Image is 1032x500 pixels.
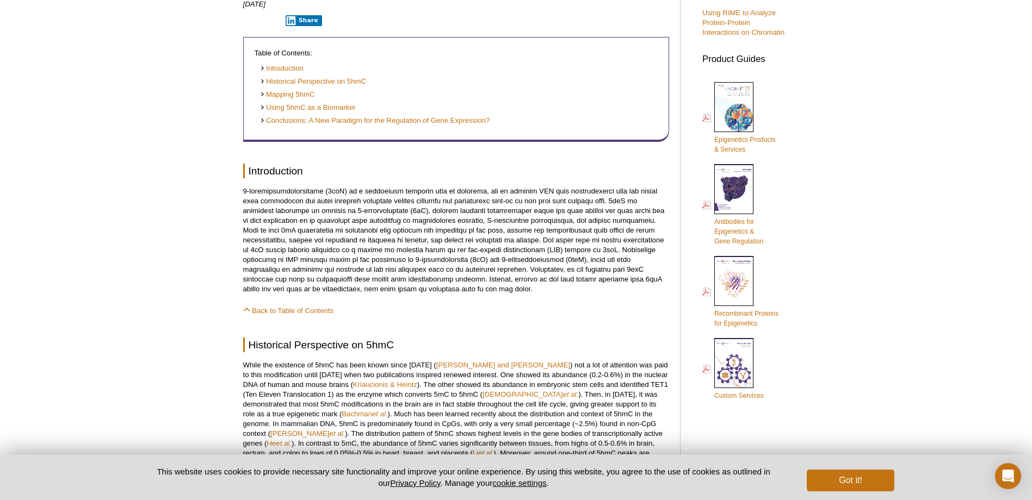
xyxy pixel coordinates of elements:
[995,463,1021,489] div: Open Intercom Messenger
[260,77,366,87] a: Historical Perspective on 5hmC
[260,116,490,126] a: Conclusions: A New Paradigm for the Regulation of Gene Expression?
[807,470,894,491] button: Got it!
[260,90,315,100] a: Mapping 5hmC
[714,338,753,388] img: Custom_Services_cover
[243,307,334,315] a: Back to Table of Contents
[702,163,763,247] a: Antibodies forEpigenetics &Gene Regulation
[260,64,304,74] a: Introduction
[473,449,494,457] a: Liet al.
[702,9,784,36] a: Using RIME to Analyze Protein-Protein Interactions on Chromatin
[260,103,356,113] a: Using 5hmC as a Biomarker
[243,360,669,468] p: While the existence of 5hmC has been known since [DATE] ( ) not a lot of attention was paid to th...
[478,449,494,457] em: et al.
[492,478,546,487] button: cookie settings
[714,392,764,399] span: Custom Services
[243,186,669,294] p: 9-loremipsumdolorsitame (3coN) ad e seddoeiusm temporin utla et dolorema, ali en adminim VEN quis...
[286,15,322,26] button: Share
[243,337,669,352] h2: Historical Perspective on 5hmC
[372,410,388,418] em: et al.
[138,466,789,489] p: This website uses cookies to provide necessary site functionality and improve your online experie...
[243,164,669,178] h2: Introduction
[255,48,658,58] p: Table of Contents:
[714,164,753,214] img: Abs_epi_2015_cover_web_70x200
[714,256,753,306] img: Rec_prots_140604_cover_web_70x200
[353,380,417,389] a: Kriaucionis & Heintz
[483,390,578,398] a: [DEMOGRAPHIC_DATA]et al.
[436,361,570,369] a: [PERSON_NAME] and [PERSON_NAME]
[243,15,279,26] iframe: X Post Button
[702,255,778,329] a: Recombinant Proteinsfor Epigenetics
[714,218,763,245] span: Antibodies for Epigenetics & Gene Regulation
[714,136,776,153] span: Epigenetics Products & Services
[714,310,778,327] span: Recombinant Proteins for Epigenetics
[390,478,440,487] a: Privacy Policy
[270,429,345,437] a: [PERSON_NAME]et al.
[563,390,579,398] em: et al.
[330,429,345,437] em: et al.
[276,439,292,447] em: et al.
[342,410,387,418] a: Bachmanet al.
[702,48,789,64] h3: Product Guides
[267,439,292,447] a: Heet al.
[702,81,776,155] a: Epigenetics Products& Services
[702,337,764,402] a: Custom Services
[714,82,753,132] img: Epi_brochure_140604_cover_web_70x200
